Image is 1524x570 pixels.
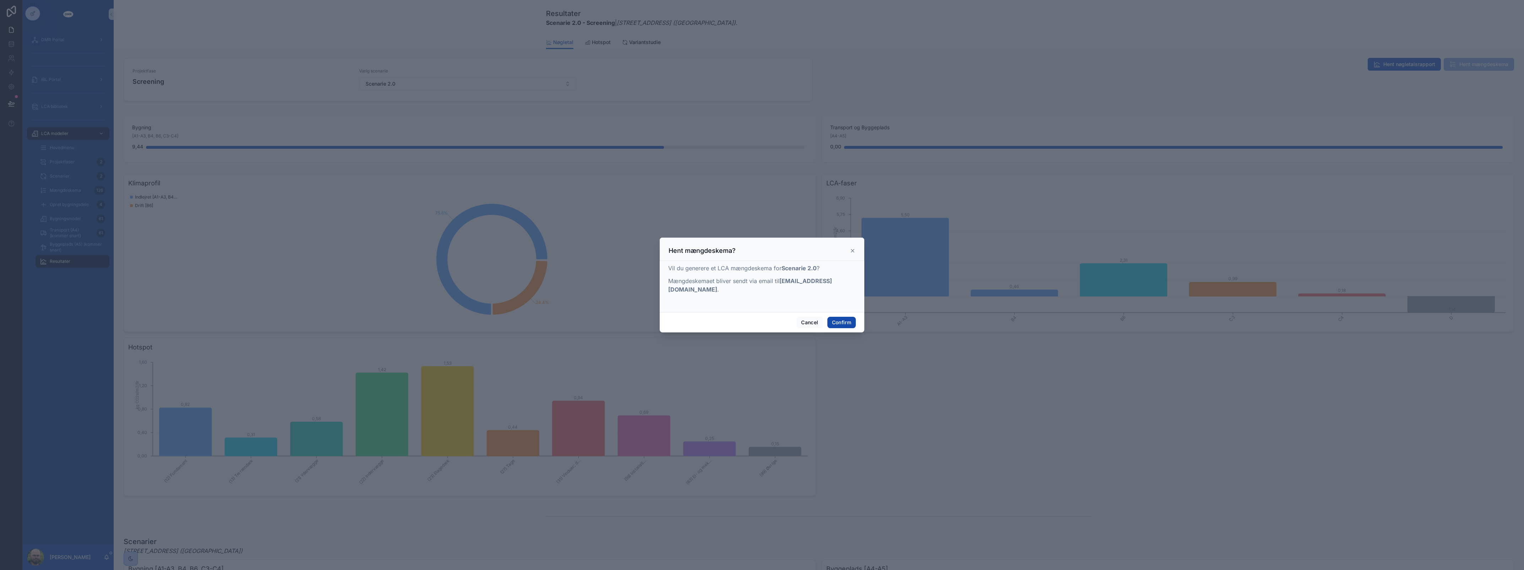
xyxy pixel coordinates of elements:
h3: Hent mængdeskema? [669,246,736,255]
p: Mængdeskemaet bliver sendt via email til . [668,277,856,294]
strong: Scenarie 2.0 [782,265,817,272]
button: Confirm [827,317,856,328]
p: Vil du generere et LCA mængdeskema for ? [668,264,856,272]
button: Cancel [796,317,823,328]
